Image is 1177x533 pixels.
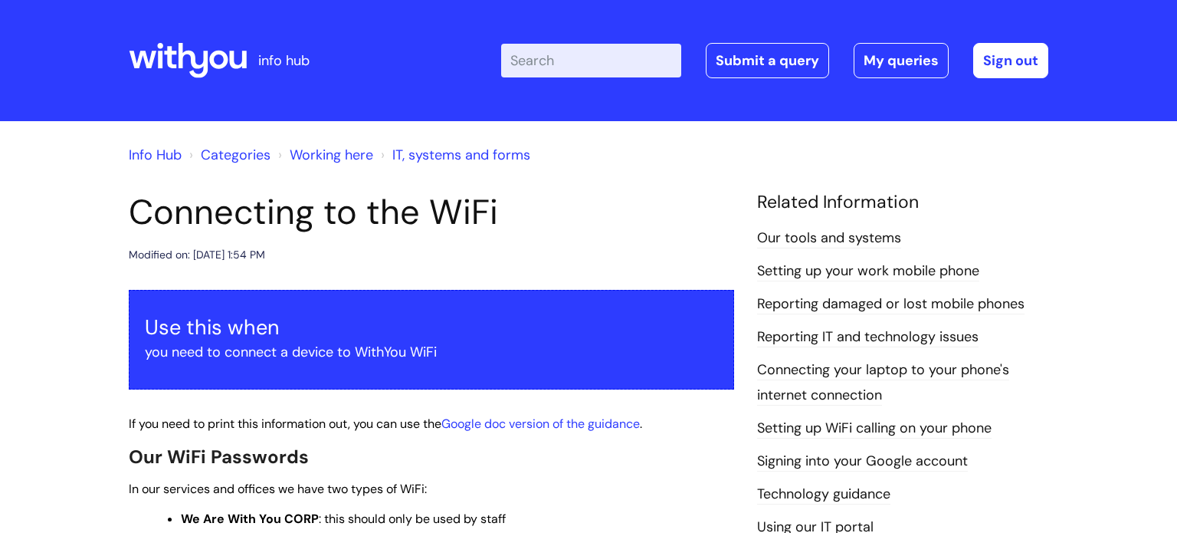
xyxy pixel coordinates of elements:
a: Info Hub [129,146,182,164]
a: Connecting your laptop to your phone's internet connection [757,360,1009,405]
a: My queries [854,43,949,78]
a: IT, systems and forms [392,146,530,164]
a: Google doc version of the guidance [441,416,640,432]
span: In our services and offices we have two types of WiFi: [129,481,427,497]
strong: We Are With You CORP [181,511,319,527]
span: : this should only be used by staff [181,511,506,527]
div: | - [501,43,1048,78]
a: Technology guidance [757,485,890,505]
p: info hub [258,48,310,73]
h4: Related Information [757,192,1048,213]
span: Our WiFi Passwords [129,445,309,469]
h3: Use this when [145,315,718,340]
a: Setting up your work mobile phone [757,262,979,281]
a: Working here [290,146,373,164]
a: Signing into your Google account [757,452,968,472]
p: you need to connect a device to WithYou WiFi [145,340,718,364]
h1: Connecting to the WiFi [129,192,734,233]
li: Solution home [185,143,270,167]
a: Our tools and systems [757,229,901,248]
a: Setting up WiFi calling on your phone [757,419,992,439]
li: IT, systems and forms [377,143,530,167]
li: Working here [274,143,373,167]
div: Modified on: [DATE] 1:54 PM [129,245,265,265]
a: Reporting damaged or lost mobile phones [757,294,1025,314]
a: Categories [201,146,270,164]
a: Submit a query [706,43,829,78]
a: Sign out [973,43,1048,78]
input: Search [501,44,681,77]
a: Reporting IT and technology issues [757,327,979,347]
span: If you need to print this information out, you can use the . [129,416,642,432]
